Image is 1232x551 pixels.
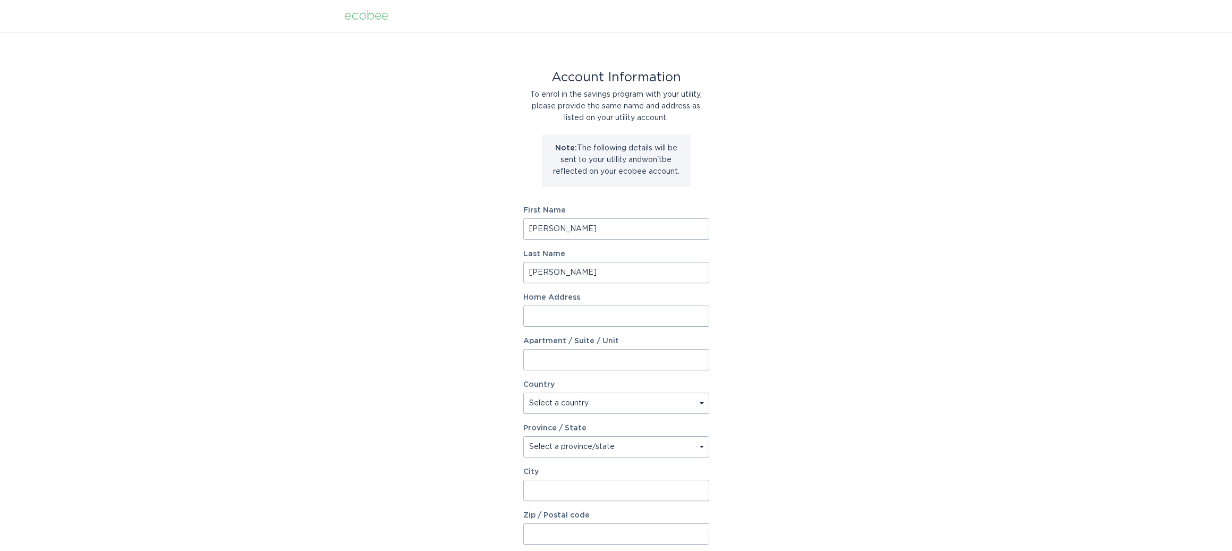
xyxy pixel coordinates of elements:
div: ecobee [344,10,388,22]
div: To enrol in the savings program with your utility, please provide the same name and address as li... [523,89,709,124]
label: Apartment / Suite / Unit [523,337,709,345]
label: Home Address [523,294,709,301]
label: First Name [523,207,709,214]
label: Country [523,381,555,388]
label: Province / State [523,425,587,432]
label: City [523,468,709,476]
strong: Note: [555,145,577,152]
div: Account Information [523,72,709,83]
label: Last Name [523,250,709,258]
p: The following details will be sent to your utility and won't be reflected on your ecobee account. [550,142,683,177]
label: Zip / Postal code [523,512,709,519]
